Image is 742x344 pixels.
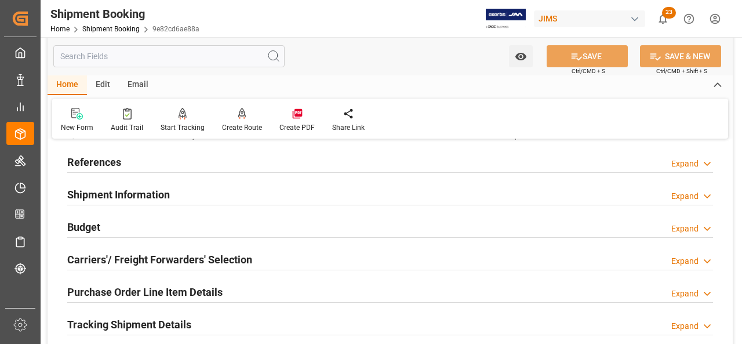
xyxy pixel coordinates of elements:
h2: Shipment Information [67,187,170,202]
div: New Form [61,122,93,133]
div: Email [119,75,157,95]
a: Home [50,25,70,33]
div: Start Tracking [161,122,205,133]
a: Shipment Booking [82,25,140,33]
div: Expand [671,255,699,267]
img: Exertis%20JAM%20-%20Email%20Logo.jpg_1722504956.jpg [486,9,526,29]
h2: References [67,154,121,170]
input: Search Fields [53,45,285,67]
div: Home [48,75,87,95]
div: Expand [671,288,699,300]
div: Shipment Booking [50,5,199,23]
span: Ctrl/CMD + Shift + S [656,67,707,75]
div: Expand [671,320,699,332]
h2: Carriers'/ Freight Forwarders' Selection [67,252,252,267]
h2: Tracking Shipment Details [67,317,191,332]
span: Ctrl/CMD + S [572,67,605,75]
div: Expand [671,158,699,170]
div: Share Link [332,122,365,133]
button: open menu [509,45,533,67]
div: Create PDF [279,122,315,133]
div: Audit Trail [111,122,143,133]
span: Quote [70,132,88,140]
span: Ready [177,132,196,140]
div: Expand [671,223,699,235]
button: SAVE [547,45,628,67]
div: Expand [671,190,699,202]
button: JIMS [534,8,650,30]
h2: Purchase Order Line Item Details [67,284,223,300]
div: JIMS [534,10,645,27]
span: Completed [500,132,534,140]
h2: Budget [67,219,100,235]
button: SAVE & NEW [640,45,721,67]
button: show 23 new notifications [650,6,676,32]
span: 23 [662,7,676,19]
div: Edit [87,75,119,95]
button: Help Center [676,6,702,32]
div: Create Route [222,122,262,133]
